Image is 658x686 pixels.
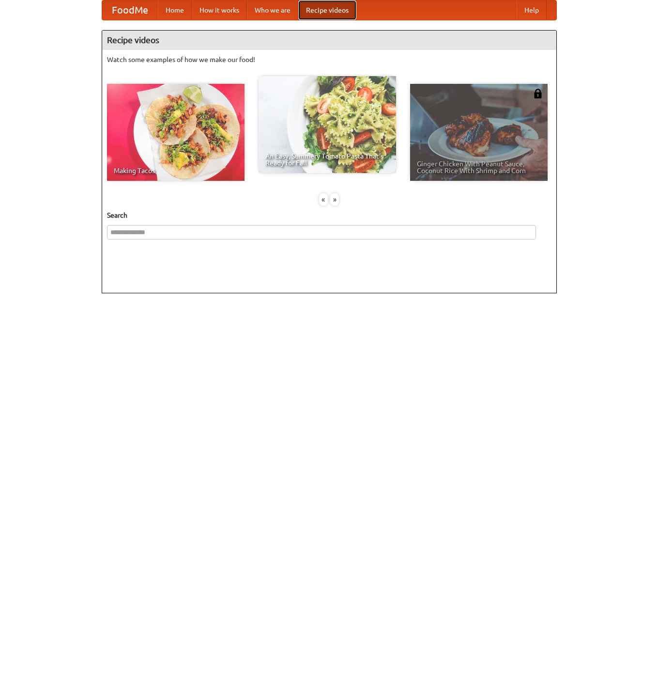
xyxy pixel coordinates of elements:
img: 483408.png [533,89,543,98]
h4: Recipe videos [102,31,556,50]
span: An Easy, Summery Tomato Pasta That's Ready for Fall [265,153,389,166]
div: » [330,193,339,206]
a: Help [517,0,547,20]
div: « [319,193,328,206]
a: Home [158,0,192,20]
a: Who we are [247,0,298,20]
a: How it works [192,0,247,20]
h5: Search [107,210,551,220]
a: FoodMe [102,0,158,20]
p: Watch some examples of how we make our food! [107,55,551,64]
a: Recipe videos [298,0,356,20]
a: An Easy, Summery Tomato Pasta That's Ready for Fall [259,76,396,173]
a: Making Tacos [107,84,245,181]
span: Making Tacos [114,167,238,174]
